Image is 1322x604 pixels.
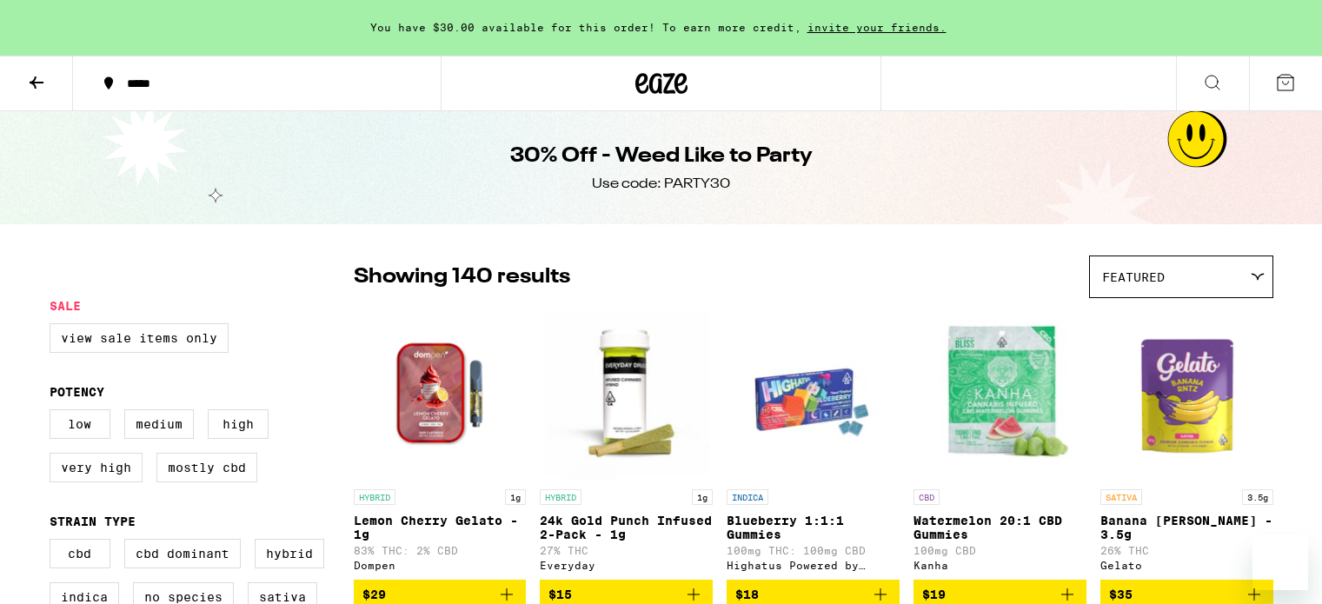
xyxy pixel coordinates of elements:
[801,22,953,33] span: invite your friends.
[255,539,324,568] label: Hybrid
[540,514,713,541] p: 24k Gold Punch Infused 2-Pack - 1g
[50,299,81,313] legend: Sale
[354,545,527,556] p: 83% THC: 2% CBD
[1242,489,1273,505] p: 3.5g
[50,323,229,353] label: View Sale Items Only
[354,489,395,505] p: HYBRID
[50,409,110,439] label: Low
[540,560,713,571] div: Everyday
[913,545,1086,556] p: 100mg CBD
[913,489,940,505] p: CBD
[727,307,900,580] a: Open page for Blueberry 1:1:1 Gummies from Highatus Powered by Cannabiotix
[156,453,257,482] label: Mostly CBD
[1100,514,1273,541] p: Banana [PERSON_NAME] - 3.5g
[727,514,900,541] p: Blueberry 1:1:1 Gummies
[727,545,900,556] p: 100mg THC: 100mg CBD
[1100,545,1273,556] p: 26% THC
[1102,270,1165,284] span: Featured
[540,545,713,556] p: 27% THC
[913,560,1086,571] div: Kanha
[1109,587,1133,601] span: $35
[592,175,730,194] div: Use code: PARTY30
[354,514,527,541] p: Lemon Cherry Gelato - 1g
[913,307,1086,481] img: Kanha - Watermelon 20:1 CBD Gummies
[727,489,768,505] p: INDICA
[727,307,900,481] img: Highatus Powered by Cannabiotix - Blueberry 1:1:1 Gummies
[1100,307,1273,580] a: Open page for Banana Runtz - 3.5g from Gelato
[50,453,143,482] label: Very High
[1100,307,1273,481] img: Gelato - Banana Runtz - 3.5g
[1100,560,1273,571] div: Gelato
[50,385,104,399] legend: Potency
[505,489,526,505] p: 1g
[208,409,269,439] label: High
[362,587,386,601] span: $29
[1252,534,1308,590] iframe: Button to launch messaging window
[124,409,194,439] label: Medium
[735,587,759,601] span: $18
[510,142,813,171] h1: 30% Off - Weed Like to Party
[354,307,527,580] a: Open page for Lemon Cherry Gelato - 1g from Dompen
[540,489,581,505] p: HYBRID
[354,307,527,481] img: Dompen - Lemon Cherry Gelato - 1g
[50,514,136,528] legend: Strain Type
[540,307,713,580] a: Open page for 24k Gold Punch Infused 2-Pack - 1g from Everyday
[913,307,1086,580] a: Open page for Watermelon 20:1 CBD Gummies from Kanha
[370,22,801,33] span: You have $30.00 available for this order! To earn more credit,
[922,587,946,601] span: $19
[540,307,713,481] img: Everyday - 24k Gold Punch Infused 2-Pack - 1g
[124,539,241,568] label: CBD Dominant
[354,262,570,292] p: Showing 140 results
[548,587,572,601] span: $15
[50,539,110,568] label: CBD
[1100,489,1142,505] p: SATIVA
[354,560,527,571] div: Dompen
[692,489,713,505] p: 1g
[727,560,900,571] div: Highatus Powered by Cannabiotix
[913,514,1086,541] p: Watermelon 20:1 CBD Gummies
